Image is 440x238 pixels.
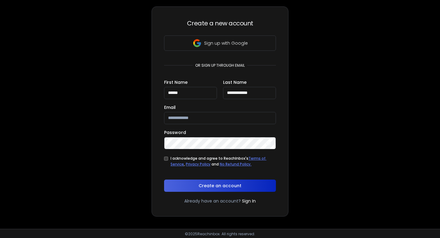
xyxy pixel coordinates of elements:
[220,162,251,167] a: No Refund Policy.
[186,162,211,167] a: Privacy Policy
[164,180,276,192] button: Create an account
[185,232,255,236] p: © 2025 Reachinbox. All rights reserved.
[164,105,176,110] label: Email
[223,80,247,84] label: Last Name
[164,80,188,84] label: First Name
[164,130,186,135] label: Password
[204,40,248,46] p: Sign up with Google
[170,155,276,167] div: I acknowledge and agree to ReachInbox's , and
[164,19,276,28] h3: Create a new account
[184,198,241,204] p: Already have an account?
[164,35,276,51] button: Sign up with Google
[242,198,256,204] a: Sign In
[193,63,247,68] p: or sign up through email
